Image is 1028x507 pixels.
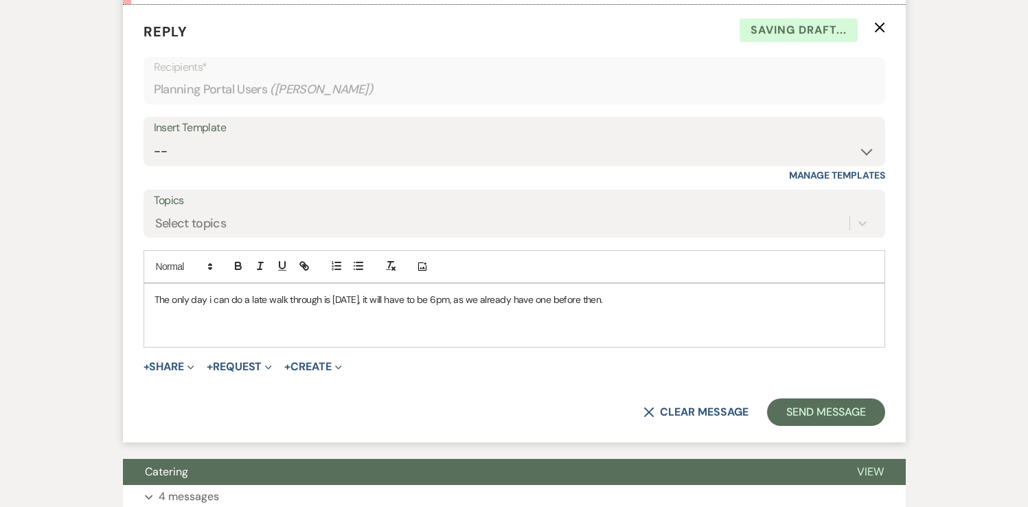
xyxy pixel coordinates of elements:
span: + [207,361,213,372]
span: Reply [144,23,187,41]
button: Clear message [643,407,748,418]
span: + [144,361,150,372]
span: View [857,464,884,479]
div: Planning Portal Users [154,76,875,103]
span: Saving draft... [740,19,858,42]
button: Share [144,361,195,372]
p: 4 messages [159,488,219,506]
label: Topics [154,191,875,211]
button: Create [284,361,341,372]
button: Request [207,361,272,372]
p: The only day i can do a late walk through is [DATE], it will have to be 6pm, as we already have o... [155,292,874,307]
div: Insert Template [154,118,875,138]
button: Send Message [767,398,884,426]
p: Recipients* [154,58,875,76]
div: Select topics [155,214,227,233]
button: Catering [123,459,835,485]
span: + [284,361,290,372]
button: View [835,459,906,485]
span: Catering [145,464,188,479]
span: ( [PERSON_NAME] ) [270,80,373,99]
a: Manage Templates [789,169,885,181]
